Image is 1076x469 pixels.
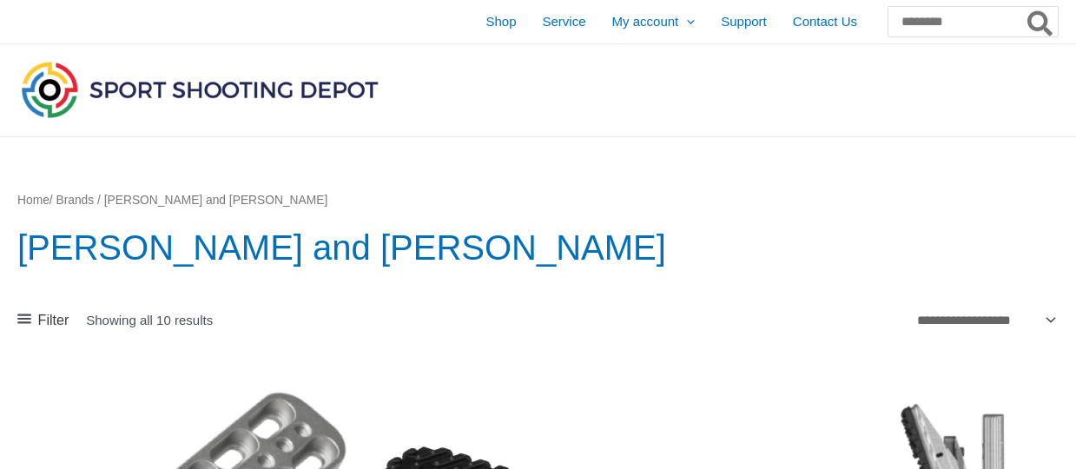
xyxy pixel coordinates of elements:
[38,307,69,334] span: Filter
[17,194,50,207] a: Home
[17,307,69,334] a: Filter
[86,314,213,327] p: Showing all 10 results
[17,57,382,122] img: Sport Shooting Depot
[910,307,1059,333] select: Shop order
[17,189,1059,212] nav: Breadcrumb
[1024,7,1058,36] button: Search
[17,223,1059,272] h1: [PERSON_NAME] and [PERSON_NAME]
